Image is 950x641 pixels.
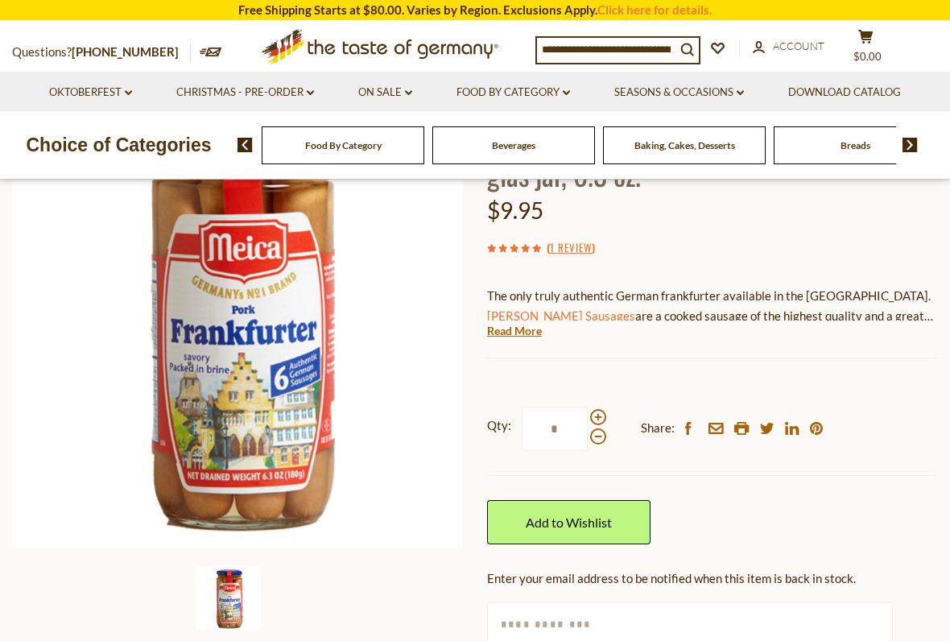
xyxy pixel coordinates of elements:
img: previous arrow [237,138,253,152]
a: Seasons & Occasions [614,84,744,101]
a: [PHONE_NUMBER] [72,44,179,59]
button: $0.00 [841,29,890,69]
a: Click here for details. [597,2,712,17]
a: Christmas - PRE-ORDER [176,84,314,101]
span: ( ) [547,239,595,255]
img: Meica Original Frankfurter Sausages [196,566,261,631]
div: Enter your email address to be notified when this item is back in stock. [487,569,938,589]
span: $9.95 [487,196,543,224]
a: Baking, Cakes, Desserts [634,139,735,151]
a: Beverages [492,139,535,151]
a: Add to Wishlist [487,500,651,544]
a: Breads [841,139,870,151]
a: Food By Category [456,84,570,101]
span: Share: [641,418,675,438]
img: next arrow [902,138,918,152]
a: Oktoberfest [49,84,132,101]
p: The only truly authentic German frankfurter available in the [GEOGRAPHIC_DATA]. are a cooked saus... [487,286,938,326]
a: 1 Review [550,239,592,257]
a: Download Catalog [788,84,901,101]
span: Account [773,39,824,52]
img: Meica Original Frankfurter Sausages [12,96,464,548]
a: Account [753,38,824,56]
a: Food By Category [305,139,382,151]
strong: Qty: [487,416,511,436]
a: [PERSON_NAME] Sausages [487,308,635,323]
span: $0.00 [853,50,882,63]
p: Questions? [12,42,191,63]
a: On Sale [358,84,412,101]
input: Qty: [522,407,588,451]
a: Read More [487,323,542,339]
